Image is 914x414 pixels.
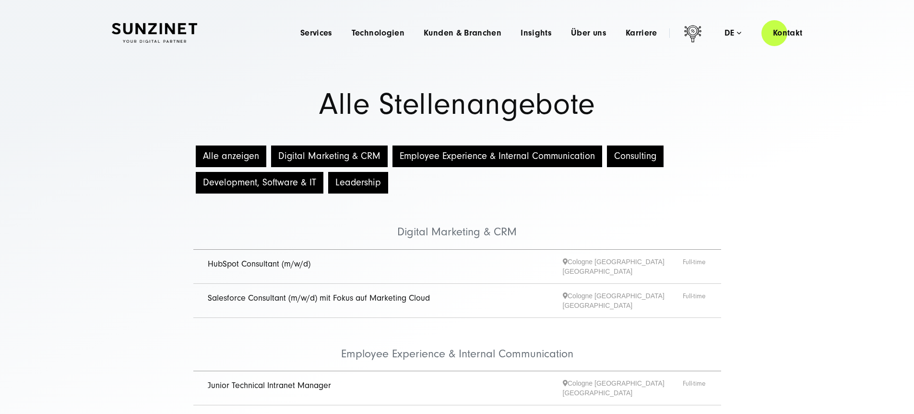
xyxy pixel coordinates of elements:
[724,28,741,38] div: de
[563,257,683,276] span: Cologne [GEOGRAPHIC_DATA] [GEOGRAPHIC_DATA]
[563,291,683,310] span: Cologne [GEOGRAPHIC_DATA] [GEOGRAPHIC_DATA]
[193,318,721,372] li: Employee Experience & Internal Communication
[300,28,332,38] a: Services
[683,378,707,398] span: Full-time
[521,28,552,38] a: Insights
[196,146,266,167] button: Alle anzeigen
[683,257,707,276] span: Full-time
[352,28,404,38] a: Technologien
[112,23,197,43] img: SUNZINET Full Service Digital Agentur
[571,28,606,38] a: Über uns
[112,90,803,119] h1: Alle Stellenangebote
[208,293,430,303] a: Salesforce Consultant (m/w/d) mit Fokus auf Marketing Cloud
[626,28,657,38] a: Karriere
[563,378,683,398] span: Cologne [GEOGRAPHIC_DATA] [GEOGRAPHIC_DATA]
[193,196,721,250] li: Digital Marketing & CRM
[761,19,814,47] a: Kontakt
[392,146,602,167] button: Employee Experience & Internal Communication
[271,146,388,167] button: Digital Marketing & CRM
[424,28,501,38] a: Kunden & Branchen
[607,146,664,167] button: Consulting
[328,172,388,194] button: Leadership
[683,291,707,310] span: Full-time
[196,172,323,194] button: Development, Software & IT
[208,259,310,269] a: HubSpot Consultant (m/w/d)
[208,380,331,390] a: Junior Technical Intranet Manager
